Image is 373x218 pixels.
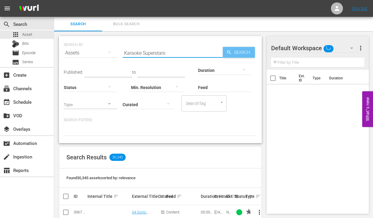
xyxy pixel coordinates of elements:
span: Search Results [66,154,107,161]
span: Search [232,47,255,58]
span: Series [12,59,19,66]
span: Search [3,21,10,28]
span: more_vert [357,45,364,52]
img: ans4CAIJ8jUAAAAAAAAAAAAAAAAAAAAAAAAgQb4GAAAAAAAAAAAAAAAAAAAAAAAAJMjXAAAAAAAAAAAAAAAAAAAAAAAAgAT5G... [14,2,43,16]
span: Found 30,345 assets sorted by: relevance [66,176,136,180]
div: None [226,210,233,214]
div: Feed [166,193,199,200]
span: Overlays [3,126,10,133]
th: Duration [326,70,362,87]
div: Created [214,193,225,200]
div: 39674643 [74,210,86,214]
button: Search [223,47,255,58]
button: Open Feedback Widget [362,91,373,127]
div: Ext. ID [226,194,233,199]
span: Asset [22,32,32,38]
th: Title [279,70,295,87]
span: Search [58,21,99,28]
div: Duration [201,193,213,200]
div: Assets [64,45,117,61]
div: Internal Title [87,193,130,200]
span: Bulk Search [106,21,147,28]
span: Ingestion [3,153,10,161]
div: ID [74,194,86,199]
div: Type [245,193,250,200]
div: Default Workspace [271,40,359,57]
span: 30,345 [109,154,126,161]
span: Content [166,210,179,214]
span: Series [22,59,33,65]
span: Episode [12,49,19,57]
span: PROMO [245,208,252,215]
th: Type [309,70,326,87]
div: External Title [132,193,156,200]
span: Schedule [3,99,10,106]
a: Sign Out [352,6,367,11]
span: sort [113,194,119,199]
span: Published: [64,70,83,75]
span: Asset [12,31,19,38]
th: Ext. ID [295,70,309,87]
div: Bits [12,40,19,48]
span: Automation [3,140,10,147]
span: Bits [22,41,29,47]
button: Open [219,100,225,105]
div: [DATE] [214,210,225,214]
span: VOD [3,112,10,119]
div: Status [235,193,243,200]
span: Episode [22,50,36,56]
span: sort [177,194,182,199]
span: Channels [3,85,10,92]
div: 00:00:05.034 [201,210,213,214]
span: to [132,70,136,75]
span: Create [3,72,10,79]
span: Reports [3,167,10,174]
span: more_vert [256,209,263,216]
span: menu [4,5,11,12]
button: more_vert [357,41,364,55]
div: Curated [158,194,165,199]
p: Search Filters: [64,118,257,123]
